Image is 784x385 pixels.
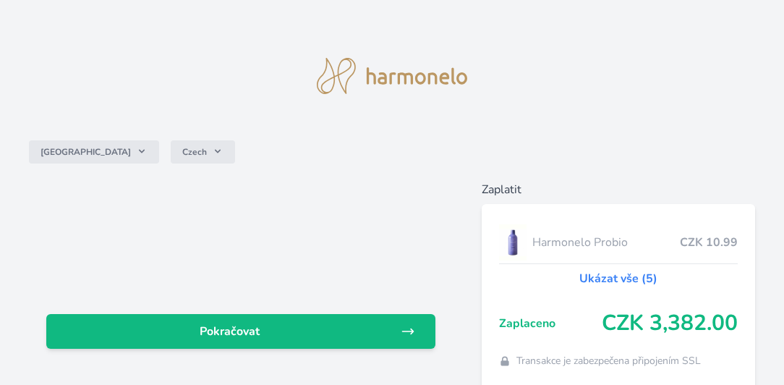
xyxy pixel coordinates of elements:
span: [GEOGRAPHIC_DATA] [41,146,131,158]
span: Pokračovat [58,323,401,340]
img: CLEAN_PROBIO_se_stinem_x-lo.jpg [499,224,527,261]
a: Ukázat vše (5) [579,270,657,287]
img: logo.svg [317,58,467,94]
span: CZK 3,382.00 [602,310,738,337]
span: Czech [182,146,207,158]
a: Pokračovat [46,314,435,349]
span: CZK 10.99 [680,234,738,251]
h6: Zaplatit [482,181,755,198]
span: Transakce je zabezpečena připojením SSL [516,354,701,368]
span: Harmonelo Probio [532,234,680,251]
span: Zaplaceno [499,315,602,332]
button: [GEOGRAPHIC_DATA] [29,140,159,164]
button: Czech [171,140,235,164]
